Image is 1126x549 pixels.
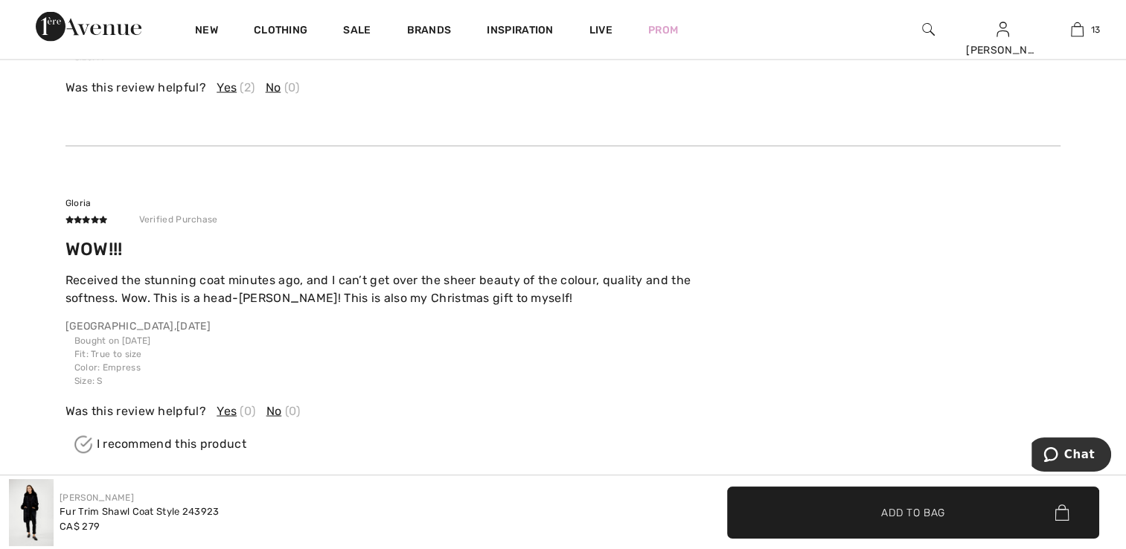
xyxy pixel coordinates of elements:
p: : True to size [74,347,388,361]
p: : S [74,374,388,388]
a: Prom [648,22,678,38]
p: , [65,318,729,334]
a: New [195,24,218,39]
img: Fur Trim Shawl coat Style 243923 [9,479,54,546]
div: Fur Trim Shawl Coat Style 243923 [60,504,220,519]
a: Sale [343,24,371,39]
img: I recommend this product [74,436,92,454]
span: No [266,79,281,97]
a: Clothing [254,24,307,39]
img: My Info [997,21,1009,39]
div: [PERSON_NAME] [966,42,1039,58]
p: Received the stunning coat minutes ago, and I can’t get over the sheer beauty of the colour, qual... [65,272,729,307]
span: [DATE] [176,320,211,333]
span: Verified Purchase [124,211,233,228]
iframe: Opens a widget where you can chat to one of our agents [1031,437,1111,475]
span: Size [74,52,92,62]
span: Fit [74,349,86,359]
div: I recommend this product [74,435,388,454]
span: [GEOGRAPHIC_DATA] [65,320,174,333]
img: Bag.svg [1055,504,1069,521]
img: My Bag [1071,21,1084,39]
img: search the website [922,21,935,39]
span: Was this review helpful? [65,79,206,97]
span: CA$ 279 [60,521,100,532]
span: Yes [217,402,237,420]
span: Size [74,376,92,386]
p: : Empress [74,361,388,374]
span: Yes [217,79,237,97]
span: (0) [285,402,301,420]
span: Add to Bag [881,504,945,520]
a: Brands [407,24,452,39]
span: 13 [1091,23,1101,36]
span: Inspiration [487,24,553,39]
span: Was this review helpful? [65,402,206,420]
span: (2) [240,79,255,97]
h4: WOW!!! [65,239,729,260]
span: Color [74,362,98,373]
a: Live [589,22,612,38]
a: Sign In [997,22,1009,36]
span: No [266,402,282,420]
button: Add to Bag [727,487,1099,539]
p: Bought on [DATE] [74,334,388,347]
a: 13 [1040,21,1113,39]
span: Gloria [65,198,92,208]
span: (0) [240,402,255,420]
img: 1ère Avenue [36,12,141,42]
span: (0) [284,79,300,97]
a: [PERSON_NAME] [60,492,134,503]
